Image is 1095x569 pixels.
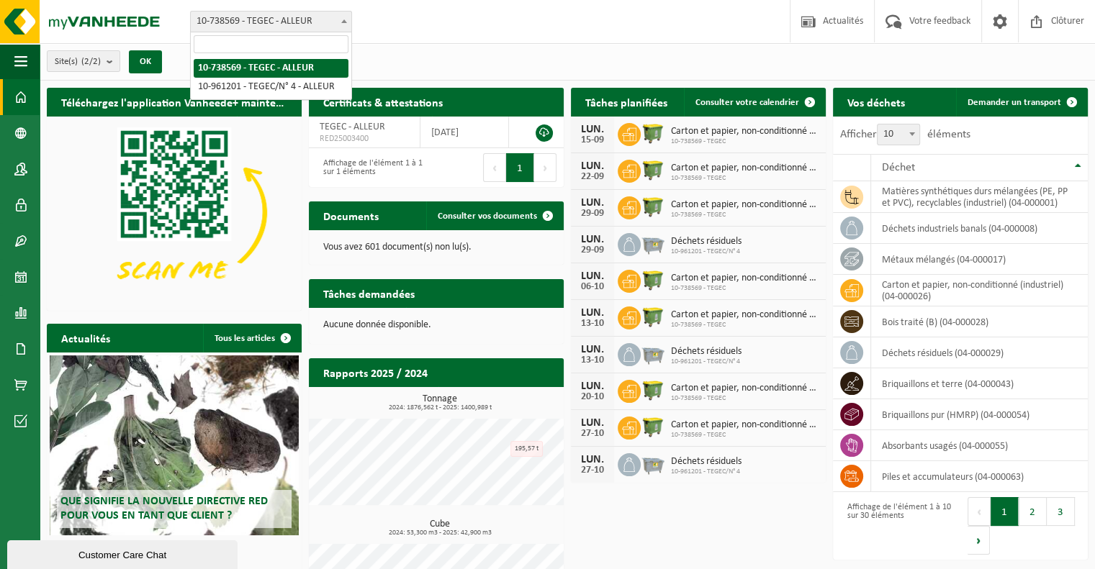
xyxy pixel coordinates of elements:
[833,88,919,116] h2: Vos déchets
[578,307,607,319] div: LUN.
[641,194,665,219] img: WB-1100-HPE-GN-50
[671,346,742,358] span: Déchets résiduels
[578,319,607,329] div: 13-10
[578,381,607,392] div: LUN.
[578,124,607,135] div: LUN.
[47,50,120,72] button: Site(s)(2/2)
[641,268,665,292] img: WB-1100-HPE-GN-50
[840,496,953,556] div: Affichage de l'élément 1 à 10 sur 30 éléments
[641,341,665,365] img: WB-2500-GAL-GY-04
[871,461,1088,492] td: Piles et accumulateurs (04-000063)
[695,98,799,107] span: Consulter votre calendrier
[578,429,607,439] div: 27-10
[871,213,1088,244] td: déchets industriels banals (04-000008)
[203,324,300,352] a: Tous les articles
[578,172,607,182] div: 22-09
[641,304,665,329] img: WB-1100-HPE-GN-50
[641,451,665,475] img: WB-2500-GAL-GY-04
[426,201,562,230] a: Consulter vos documents
[578,344,607,355] div: LUN.
[534,153,556,182] button: Next
[578,234,607,245] div: LUN.
[671,236,742,247] span: Déchets résiduels
[641,121,665,145] img: WB-1100-HPE-GN-50
[871,368,1088,399] td: briquaillons et terre (04-000043)
[671,383,819,394] span: Carton et papier, non-conditionné (industriel)
[578,465,607,475] div: 27-10
[671,284,819,293] span: 10-738569 - TEGEC
[968,98,1061,107] span: Demander un transport
[641,158,665,182] img: WB-1100-HPE-GN-50
[81,57,101,66] count: (2/2)
[194,59,348,78] li: 10-738569 - TEGEC - ALLEUR
[316,152,429,183] div: Affichage de l'élément 1 à 1 sur 1 éléments
[671,247,742,256] span: 10-961201 - TEGEC/N° 4
[316,519,564,537] h3: Cube
[578,135,607,145] div: 15-09
[882,162,915,173] span: Déchet
[320,122,385,132] span: TEGEC - ALLEUR
[578,454,607,465] div: LUN.
[671,431,819,440] span: 10-738569 - TEGEC
[671,468,742,476] span: 10-961201 - TEGEC/N° 4
[129,50,162,73] button: OK
[316,404,564,411] span: 2024: 1876,562 t - 2025: 1400,989 t
[871,399,1088,430] td: briquaillons pur (HMRP) (04-000054)
[877,124,920,145] span: 10
[47,324,125,352] h2: Actualités
[991,497,1019,526] button: 1
[50,355,299,535] a: Que signifie la nouvelle directive RED pour vous en tant que client ?
[671,309,819,321] span: Carton et papier, non-conditionné (industriel)
[671,419,819,431] span: Carton et papier, non-conditionné (industriel)
[7,537,240,569] iframe: chat widget
[420,117,509,148] td: [DATE]
[578,417,607,429] div: LUN.
[60,496,268,521] span: Que signifie la nouvelle directive RED pour vous en tant que client ?
[316,394,564,411] h3: Tonnage
[878,124,919,145] span: 10
[641,414,665,439] img: WB-1100-HPE-GN-50
[671,394,819,403] span: 10-738569 - TEGEC
[671,211,819,219] span: 10-738569 - TEGEC
[47,88,302,116] h2: Téléchargez l'application Vanheede+ maintenant!
[641,378,665,402] img: WB-1100-HPE-GN-50
[671,273,819,284] span: Carton et papier, non-conditionné (industriel)
[320,133,409,145] span: RED25003400
[671,163,819,174] span: Carton et papier, non-conditionné (industriel)
[671,456,742,468] span: Déchets résiduels
[956,88,1086,117] a: Demander un transport
[578,282,607,292] div: 06-10
[578,392,607,402] div: 20-10
[671,137,819,146] span: 10-738569 - TEGEC
[190,11,352,32] span: 10-738569 - TEGEC - ALLEUR
[323,320,549,330] p: Aucune donnée disponible.
[968,526,990,555] button: Next
[309,88,457,116] h2: Certificats & attestations
[684,88,824,117] a: Consulter votre calendrier
[194,78,348,96] li: 10-961201 - TEGEC/N° 4 - ALLEUR
[309,201,393,229] h2: Documents
[578,209,607,219] div: 29-09
[506,153,534,182] button: 1
[438,211,537,221] span: Consulter vos documents
[671,321,819,329] span: 10-738569 - TEGEC
[871,337,1088,368] td: déchets résiduels (04-000029)
[671,358,742,366] span: 10-961201 - TEGEC/N° 4
[871,430,1088,461] td: absorbants usagés (04-000055)
[316,529,564,537] span: 2024: 53,300 m3 - 2025: 42,900 m3
[571,88,682,116] h2: Tâches planifiées
[578,270,607,282] div: LUN.
[55,51,101,73] span: Site(s)
[671,174,819,183] span: 10-738569 - TEGEC
[510,441,543,457] div: 195,57 t
[1047,497,1075,526] button: 3
[483,153,506,182] button: Previous
[671,199,819,211] span: Carton et papier, non-conditionné (industriel)
[578,197,607,209] div: LUN.
[578,355,607,365] div: 13-10
[840,129,970,140] label: Afficher éléments
[641,231,665,255] img: WB-2500-GAL-GY-04
[1019,497,1047,526] button: 2
[309,358,442,386] h2: Rapports 2025 / 2024
[871,181,1088,213] td: matières synthétiques durs mélangées (PE, PP et PVC), recyclables (industriel) (04-000001)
